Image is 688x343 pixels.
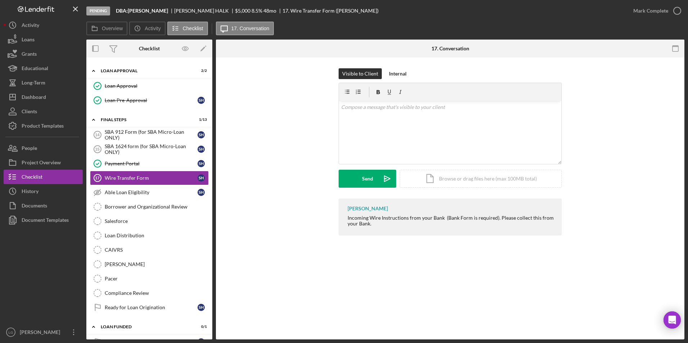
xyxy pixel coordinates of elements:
[198,304,205,311] div: S H
[342,68,378,79] div: Visible to Client
[4,198,83,213] a: Documents
[22,119,64,135] div: Product Templates
[95,147,99,151] tspan: 15
[22,155,61,171] div: Project Overview
[86,6,110,15] div: Pending
[4,32,83,47] button: Loans
[95,133,100,137] tspan: 14
[4,76,83,90] button: Long-Term
[105,233,208,238] div: Loan Distribution
[194,69,207,73] div: 2 / 2
[90,79,209,93] a: Loan Approval
[4,141,83,155] button: People
[105,143,198,155] div: SBA 1624 form (for SBA Micro-Loan ONLY)
[105,161,198,166] div: Payment Portal
[4,18,83,32] button: Activity
[339,68,382,79] button: Visible to Client
[90,257,209,271] a: [PERSON_NAME]
[105,290,208,296] div: Compliance Review
[105,129,198,141] div: SBA 912 Form (for SBA Micro-Loan ONLY)
[90,286,209,300] a: Compliance Review
[116,8,168,14] b: DBA:[PERSON_NAME]
[101,69,189,73] div: Loan Approval
[102,26,123,31] label: Overview
[105,247,208,253] div: CAIVRS
[626,4,684,18] button: Mark Complete
[348,215,555,227] div: Incoming Wire Instructions from your Bank (Bank Form is required). Please collect this from your ...
[22,61,48,77] div: Educational
[198,160,205,167] div: S H
[90,171,209,185] a: 17Wire Transfer FormSH
[22,198,47,215] div: Documents
[4,184,83,198] button: History
[90,243,209,257] a: CAIVRS
[664,311,681,329] div: Open Intercom Messenger
[105,218,208,224] div: Salesforce
[9,330,13,334] text: LG
[22,141,37,157] div: People
[86,22,127,35] button: Overview
[105,83,208,89] div: Loan Approval
[101,325,189,329] div: LOAN FUNDED
[198,189,205,196] div: S H
[90,300,209,315] a: Ready for Loan OriginationSH
[167,22,208,35] button: Checklist
[95,176,99,180] tspan: 17
[18,325,65,341] div: [PERSON_NAME]
[139,46,160,51] div: Checklist
[4,47,83,61] button: Grants
[22,76,45,92] div: Long-Term
[22,90,46,106] div: Dashboard
[4,61,83,76] button: Educational
[90,93,209,108] a: Loan Pre-ApprovalSH
[231,26,270,31] label: 17. Conversation
[235,8,250,14] span: $5,000
[22,18,39,34] div: Activity
[105,305,198,310] div: Ready for Loan Origination
[101,118,189,122] div: Final Steps
[90,185,209,200] a: Able Loan EligibilitySH
[198,146,205,153] div: S H
[22,104,37,120] div: Clients
[194,325,207,329] div: 0 / 1
[4,325,83,339] button: LG[PERSON_NAME]
[105,175,198,181] div: Wire Transfer Form
[252,8,262,14] div: 8.5 %
[633,4,668,18] div: Mark Complete
[339,170,396,188] button: Send
[4,104,83,119] button: Clients
[183,26,203,31] label: Checklist
[385,68,410,79] button: Internal
[4,213,83,227] button: Document Templates
[198,174,205,182] div: S H
[90,128,209,142] a: 14SBA 912 Form (for SBA Micro-Loan ONLY)SH
[216,22,274,35] button: 17. Conversation
[4,90,83,104] button: Dashboard
[4,155,83,170] a: Project Overview
[90,142,209,156] a: 15SBA 1624 form (for SBA Micro-Loan ONLY)SH
[263,8,276,14] div: 48 mo
[22,170,42,186] div: Checklist
[105,189,198,195] div: Able Loan Eligibility
[90,156,209,171] a: Payment PortalSH
[198,131,205,138] div: S H
[431,46,469,51] div: 17. Conversation
[174,8,235,14] div: [PERSON_NAME] HALK
[22,213,69,229] div: Document Templates
[198,97,205,104] div: S H
[389,68,407,79] div: Internal
[4,119,83,133] button: Product Templates
[105,276,208,282] div: Pacer
[4,170,83,184] button: Checklist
